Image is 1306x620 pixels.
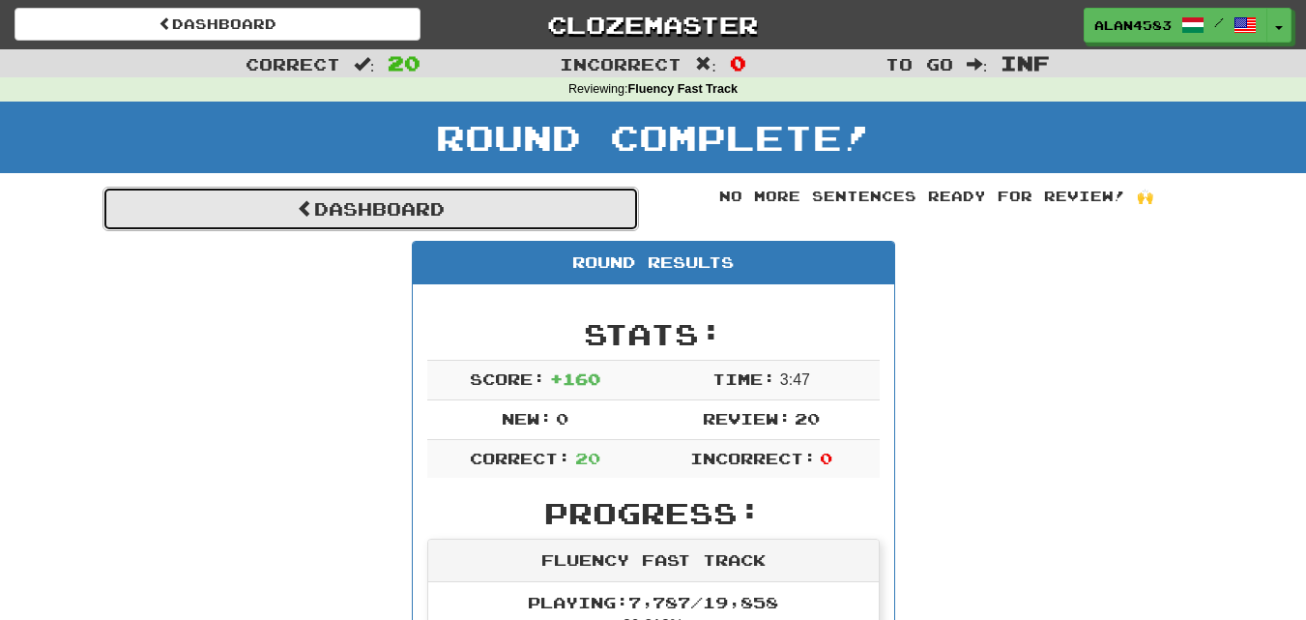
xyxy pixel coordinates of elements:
[780,371,810,388] span: 3 : 47
[15,8,421,41] a: Dashboard
[1094,16,1172,34] span: alan4583
[1001,51,1050,74] span: Inf
[470,449,570,467] span: Correct:
[575,449,600,467] span: 20
[1214,15,1224,29] span: /
[668,187,1204,206] div: No more sentences ready for review! 🙌
[730,51,746,74] span: 0
[967,56,988,73] span: :
[246,54,340,74] span: Correct
[712,369,775,388] span: Time:
[690,449,816,467] span: Incorrect:
[885,54,953,74] span: To go
[820,449,832,467] span: 0
[354,56,375,73] span: :
[428,540,879,582] div: Fluency Fast Track
[560,54,682,74] span: Incorrect
[703,409,791,428] span: Review:
[388,51,421,74] span: 20
[427,318,880,350] h2: Stats:
[695,56,716,73] span: :
[795,409,820,428] span: 20
[427,497,880,529] h2: Progress:
[470,369,545,388] span: Score:
[413,242,894,284] div: Round Results
[7,118,1299,157] h1: Round Complete!
[502,409,552,428] span: New:
[102,187,639,231] a: Dashboard
[450,8,856,42] a: Clozemaster
[550,369,600,388] span: + 160
[1084,8,1267,43] a: alan4583 /
[528,593,778,611] span: Playing: 7,787 / 19,858
[628,82,738,96] strong: Fluency Fast Track
[556,409,568,428] span: 0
